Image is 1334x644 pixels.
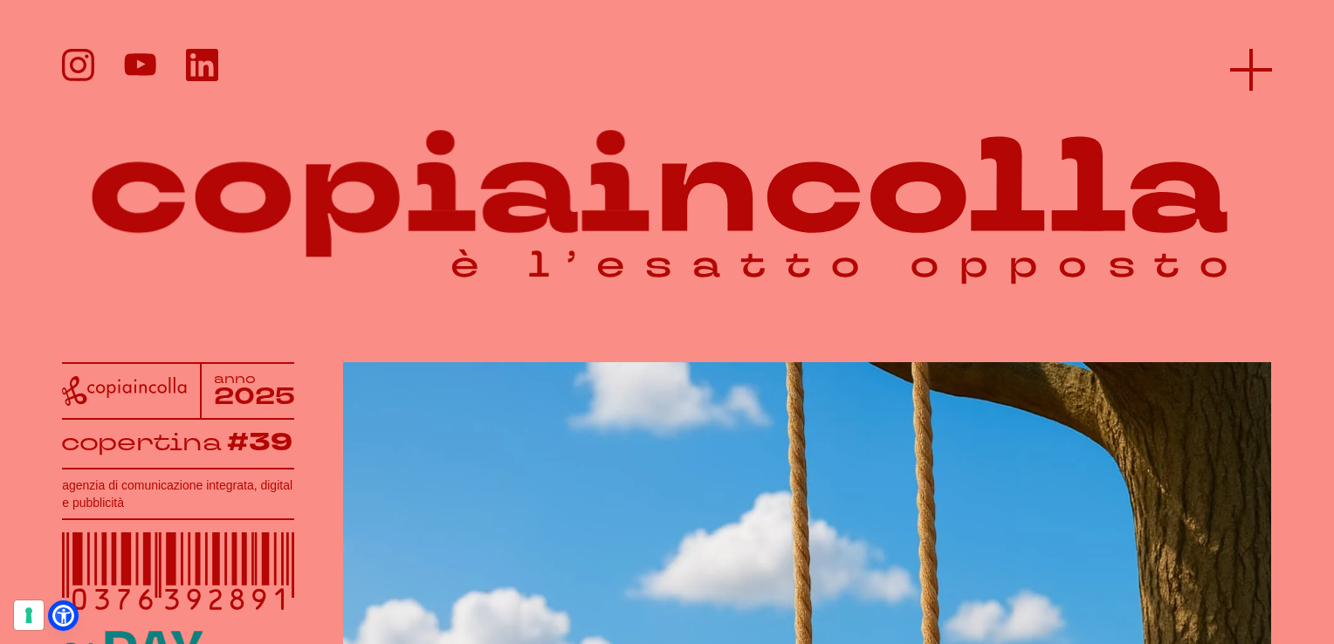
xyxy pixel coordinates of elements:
[214,370,256,387] tspan: anno
[62,476,294,511] h1: agenzia di comunicazione integrata, digital e pubblicità
[228,426,293,460] tspan: #39
[52,605,74,627] a: Open Accessibility Menu
[61,426,223,457] tspan: copertina
[214,380,295,412] tspan: 2025
[14,600,44,630] button: Le tue preferenze relative al consenso per le tecnologie di tracciamento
